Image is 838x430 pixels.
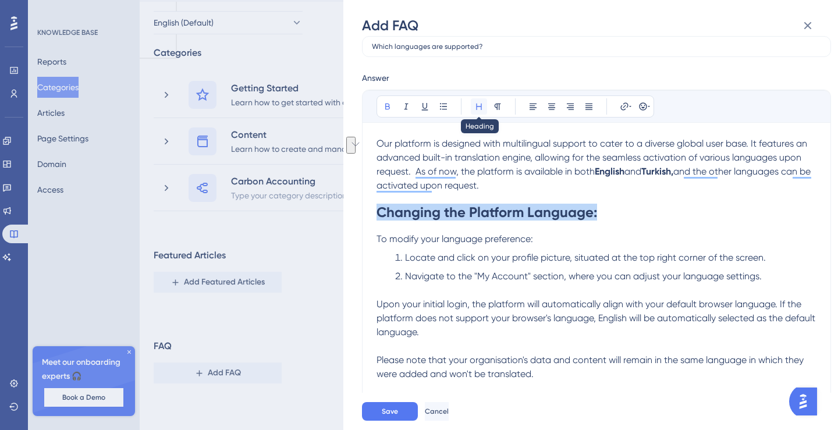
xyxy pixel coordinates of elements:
[377,233,533,244] span: To modify your language preference:
[425,402,449,421] button: Cancel
[377,298,818,337] span: Upon your initial login, the platform will automatically align with your default browser language...
[405,271,762,282] span: Navigate to the "My Account" section, where you can adjust your language settings.
[595,166,624,177] strong: English
[405,252,766,263] span: Locate and click on your profile picture, situated at the top right corner of the screen.
[641,166,673,177] strong: Turkish,
[362,16,822,35] div: Add FAQ
[377,354,806,379] span: Please note that your organisation's data and content will remain in the same language in which t...
[382,407,398,416] span: Save
[425,407,449,416] span: Cancel
[372,42,821,51] input: Type the question
[362,402,418,421] button: Save
[377,204,597,221] strong: Changing the Platform Language:
[362,71,831,85] div: Answer
[377,138,809,177] span: Our platform is designed with multilingual support to cater to a diverse global user base. It fea...
[624,166,641,177] span: and
[789,384,824,419] iframe: UserGuiding AI Assistant Launcher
